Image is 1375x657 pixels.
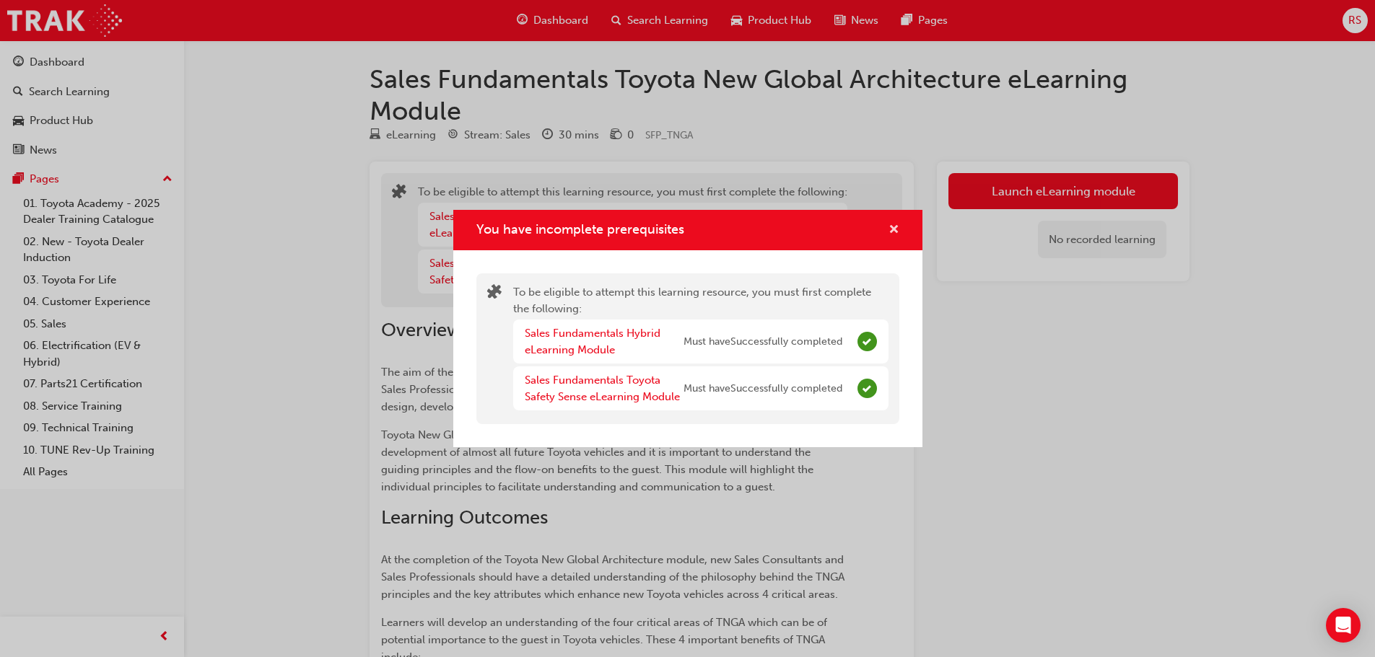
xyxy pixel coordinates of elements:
a: Sales Fundamentals Hybrid eLearning Module [525,327,660,356]
span: cross-icon [889,224,899,237]
span: Must have Successfully completed [684,381,842,397]
div: You have incomplete prerequisites [453,210,922,448]
span: Complete [857,379,877,398]
a: Sales Fundamentals Toyota Safety Sense eLearning Module [525,374,680,403]
div: Open Intercom Messenger [1326,608,1361,643]
span: Must have Successfully completed [684,334,842,350]
span: puzzle-icon [487,286,502,302]
span: Complete [857,332,877,351]
button: cross-icon [889,221,899,239]
span: You have incomplete prerequisites [476,221,684,237]
div: To be eligible to attempt this learning resource, you must first complete the following: [513,284,889,413]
